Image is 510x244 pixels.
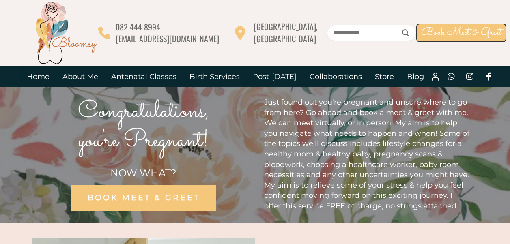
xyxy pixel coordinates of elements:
[400,66,430,87] a: Blog
[303,66,368,87] a: Collaborations
[56,66,105,87] a: About Me
[421,25,501,41] span: Book Meet & Greet
[183,66,246,87] a: Birth Services
[416,24,506,42] a: Book Meet & Greet
[78,94,209,130] span: Congratulations,
[87,193,200,202] span: BOOK MEET & GREET
[116,21,160,33] span: 082 444 8994
[33,0,98,65] img: Bloomsy
[264,98,469,210] span: Just found out you're pregnant and unsure where to go from here? Go ahead and book a meet & greet...
[368,66,400,87] a: Store
[116,32,219,45] span: [EMAIL_ADDRESS][DOMAIN_NAME]
[71,185,216,211] a: BOOK MEET & GREET
[20,66,56,87] a: Home
[78,123,209,159] span: you're Pregnant!
[110,167,176,179] span: NOW WHAT?
[254,20,318,32] span: [GEOGRAPHIC_DATA],
[246,66,303,87] a: Post-[DATE]
[105,66,183,87] a: Antenatal Classes
[254,32,316,45] span: [GEOGRAPHIC_DATA]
